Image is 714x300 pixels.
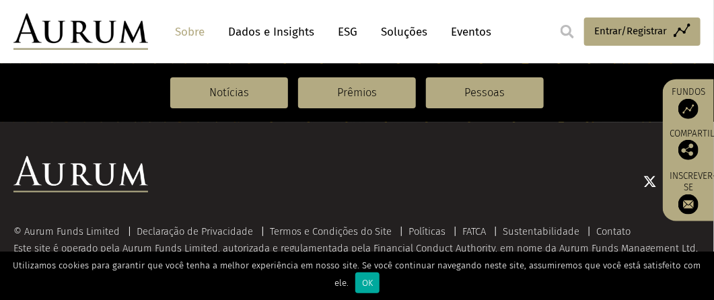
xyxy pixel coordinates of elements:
[670,86,707,119] a: Fundos
[168,20,211,44] a: Sobre
[561,25,574,38] img: search.svg
[451,25,491,39] font: Eventos
[331,20,364,44] a: ESG
[596,225,631,237] a: Contato
[298,77,416,108] a: Prêmios
[584,17,701,46] a: Entrar/Registrar
[170,77,288,108] a: Notícias
[13,260,701,288] font: Utilizamos cookies para garantir que você tenha a melhor experiência em nosso site. Se você conti...
[374,20,434,44] a: Soluções
[465,86,505,99] font: Pessoas
[444,20,491,44] a: Eventos
[408,225,445,237] a: Políticas
[672,86,705,98] font: Fundos
[137,225,253,237] a: Declaração de Privacidade
[228,25,314,39] font: Dados e Insights
[462,225,486,237] a: FATCA
[337,86,377,99] font: Prêmios
[209,86,249,99] font: Notícias
[426,77,544,108] a: Pessoas
[13,225,120,237] font: © Aurum Funds Limited
[338,25,357,39] font: ESG
[678,140,699,160] img: Compartilhe esta publicação
[362,278,373,288] font: OK
[503,225,579,237] a: Sustentabilidade
[678,99,699,119] img: Fundos de acesso
[13,242,698,254] font: Este site é operado pela Aurum Funds Limited, autorizada e regulamentada pela Financial Conduct A...
[13,156,148,192] img: Logotipo da Aurum
[13,13,148,50] img: Aurum
[594,25,667,37] font: Entrar/Registrar
[643,175,657,188] img: Ícone do Twitter
[175,25,205,39] font: Sobre
[270,225,392,237] a: Termos e Condições do Site
[381,25,427,39] font: Soluções
[678,194,699,214] img: Inscreva-se na nossa newsletter
[221,20,321,44] a: Dados e Insights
